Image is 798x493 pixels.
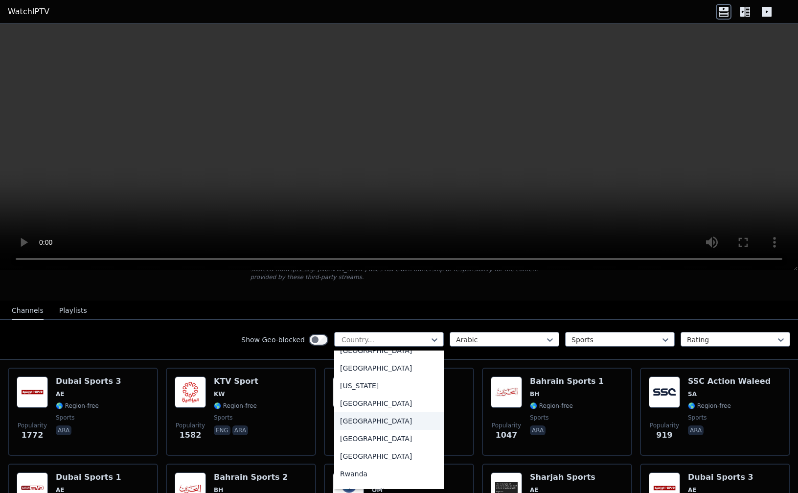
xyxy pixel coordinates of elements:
div: [GEOGRAPHIC_DATA] [334,447,444,465]
span: KW [214,390,225,398]
span: 🌎 Region-free [56,402,99,410]
img: Dubai Sports 2 [333,376,364,408]
img: SSC Action Waleed [649,376,680,408]
h6: Dubai Sports 3 [56,376,121,386]
img: Dubai Sports 3 [17,376,48,408]
div: [US_STATE] [334,377,444,395]
div: [GEOGRAPHIC_DATA] [334,412,444,430]
span: Popularity [18,422,47,429]
div: [GEOGRAPHIC_DATA] [334,342,444,359]
span: 🌎 Region-free [214,402,257,410]
h6: Bahrain Sports 1 [530,376,604,386]
span: 1772 [22,429,44,441]
span: Popularity [650,422,679,429]
p: ara [688,425,704,435]
p: ara [56,425,71,435]
span: sports [214,414,232,422]
h6: SSC Action Waleed [688,376,771,386]
p: ara [232,425,248,435]
span: SA [688,390,697,398]
h6: Dubai Sports 1 [56,472,121,482]
img: Bahrain Sports 1 [491,376,522,408]
span: Popularity [334,422,363,429]
h6: Sharjah Sports [530,472,595,482]
span: 🌎 Region-free [688,402,731,410]
span: sports [56,414,74,422]
span: 1582 [180,429,202,441]
span: sports [530,414,548,422]
div: [GEOGRAPHIC_DATA] [334,359,444,377]
span: Popularity [176,422,205,429]
span: BH [530,390,539,398]
span: 1047 [496,429,518,441]
span: 919 [656,429,672,441]
span: 🌎 Region-free [530,402,573,410]
span: sports [688,414,707,422]
button: Channels [12,302,44,320]
span: AE [56,390,64,398]
h6: Dubai Sports 3 [688,472,753,482]
h6: Bahrain Sports 2 [214,472,288,482]
div: Rwanda [334,465,444,483]
label: Show Geo-blocked [241,335,305,345]
img: KTV Sport [175,376,206,408]
h6: KTV Sport [214,376,258,386]
div: [GEOGRAPHIC_DATA] [334,430,444,447]
p: ara [530,425,546,435]
div: [GEOGRAPHIC_DATA] [334,395,444,412]
p: eng [214,425,230,435]
span: Popularity [492,422,521,429]
button: Playlists [59,302,87,320]
a: WatchIPTV [8,6,49,18]
a: iptv-org [291,266,314,273]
